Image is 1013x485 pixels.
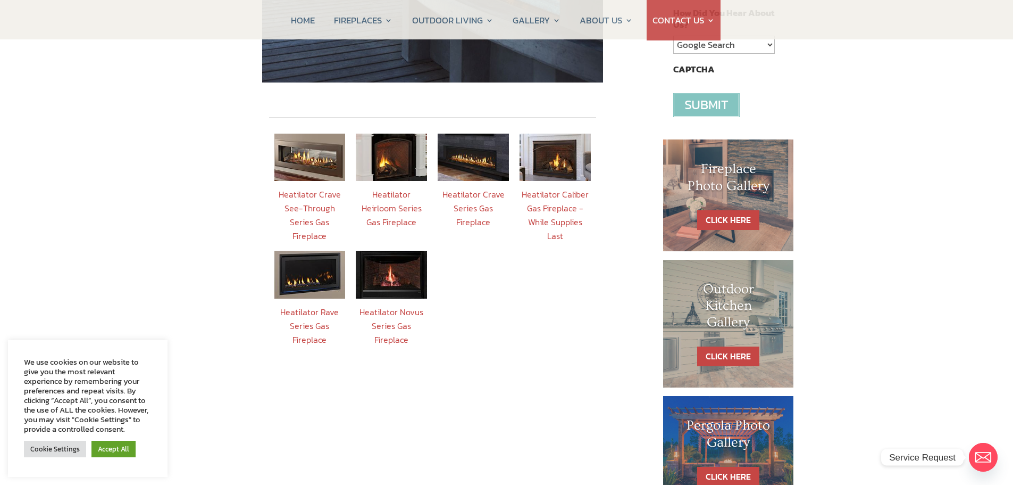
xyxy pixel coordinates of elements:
img: HTL-gasFP-Crave48ST-Illusion-AmberGlass-Logs-195x177 [274,134,346,181]
a: Accept All [91,441,136,457]
a: Heatilator Rave Series Gas Fireplace [280,306,339,346]
a: Heatilator Novus Series Gas Fireplace [359,306,423,346]
a: CLICK HERE [697,347,759,366]
a: Heatilator Caliber Gas Fireplace - While Supplies Last [522,188,589,242]
input: Submit [673,93,740,117]
img: HTL_gasFP_Heirloom36-NB_195x177 [356,134,427,181]
a: Heatilator Heirloom Series Gas Fireplace [362,188,422,228]
a: Heatilator Crave Series Gas Fireplace [442,188,505,228]
a: CLICK HERE [697,210,759,230]
h1: Fireplace Photo Gallery [684,161,773,199]
a: Heatilator Crave See-Through Series Gas Fireplace [279,188,341,242]
div: We use cookies on our website to give you the most relevant experience by remembering your prefer... [24,357,152,434]
img: 14_CAL42X-WB_BronzeCam-Front_2977_195x155 [520,134,591,181]
h1: Pergola Photo Gallery [684,417,773,456]
label: CAPTCHA [673,63,715,75]
a: Cookie Settings [24,441,86,457]
img: HTL_Rave32_195x177 [274,251,346,298]
a: Email [969,443,998,472]
img: Crave60_GettyImages-151573744_sideregister_195x177 [438,134,509,181]
img: HTL-Novus-42in-gas-fireplace_195x177 [356,251,427,298]
h1: Outdoor Kitchen Gallery [684,281,773,336]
